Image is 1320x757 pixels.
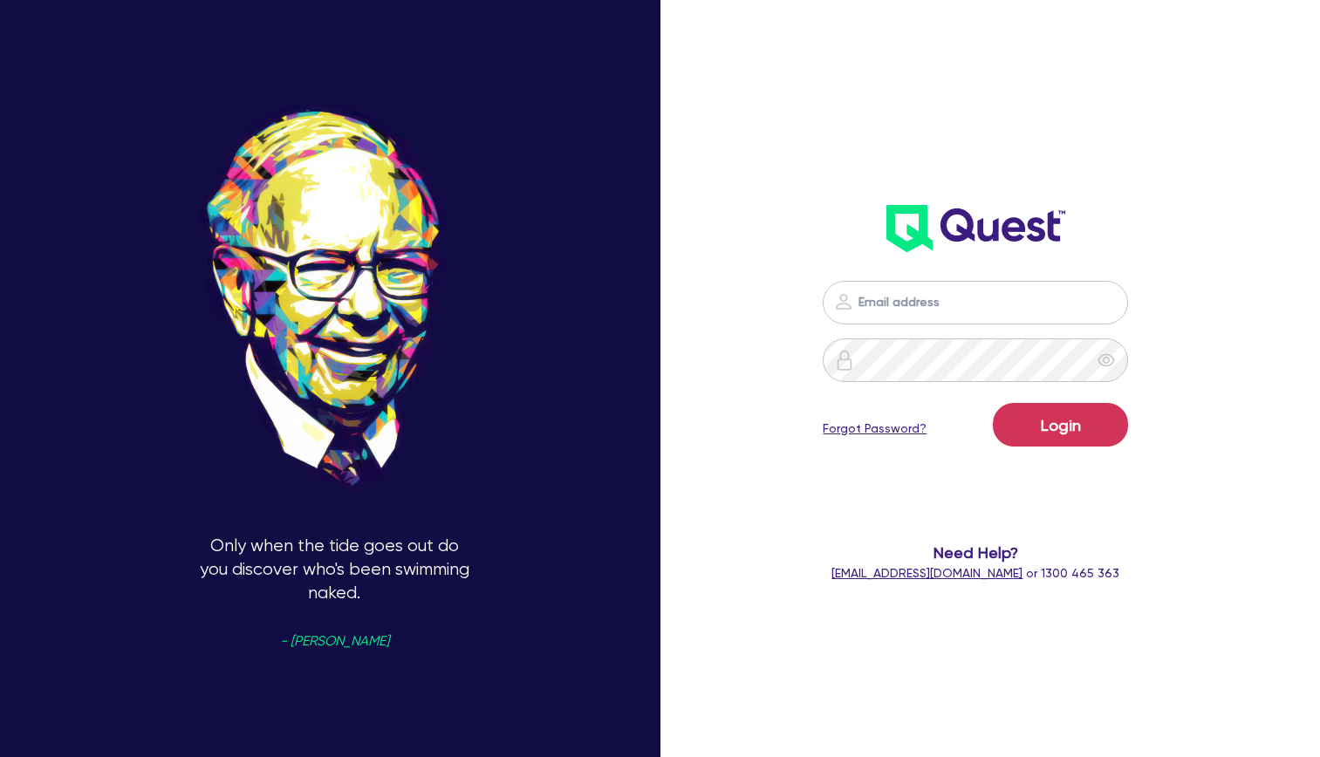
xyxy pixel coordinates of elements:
button: Login [993,403,1128,447]
img: icon-password [834,350,855,371]
input: Email address [823,281,1128,324]
a: [EMAIL_ADDRESS][DOMAIN_NAME] [831,566,1022,580]
span: or 1300 465 363 [831,566,1119,580]
img: icon-password [833,291,854,312]
span: - [PERSON_NAME] [280,635,389,648]
span: Need Help? [805,541,1147,564]
span: eye [1098,351,1115,369]
a: Forgot Password? [823,419,927,438]
img: wH2k97JdezQIQAAAABJRU5ErkJggg== [886,205,1065,252]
